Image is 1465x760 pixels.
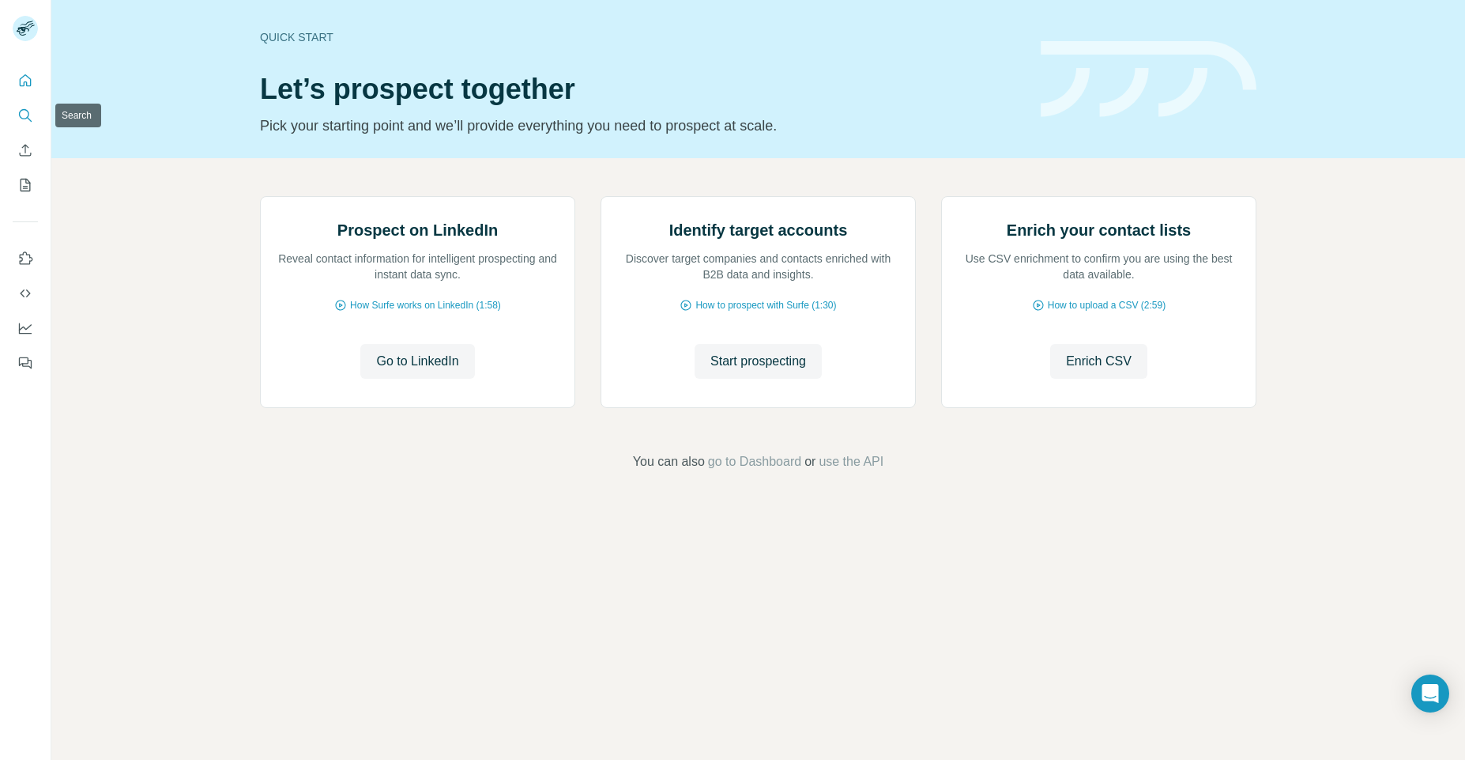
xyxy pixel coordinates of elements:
[13,101,38,130] button: Search
[376,352,458,371] span: Go to LinkedIn
[1048,298,1166,312] span: How to upload a CSV (2:59)
[260,29,1022,45] div: Quick start
[13,314,38,342] button: Dashboard
[337,219,498,241] h2: Prospect on LinkedIn
[260,74,1022,105] h1: Let’s prospect together
[633,452,705,471] span: You can also
[958,251,1240,282] p: Use CSV enrichment to confirm you are using the best data available.
[710,352,806,371] span: Start prospecting
[1066,352,1132,371] span: Enrich CSV
[1007,219,1191,241] h2: Enrich your contact lists
[13,136,38,164] button: Enrich CSV
[669,219,848,241] h2: Identify target accounts
[350,298,501,312] span: How Surfe works on LinkedIn (1:58)
[617,251,899,282] p: Discover target companies and contacts enriched with B2B data and insights.
[708,452,801,471] button: go to Dashboard
[695,344,822,379] button: Start prospecting
[1050,344,1147,379] button: Enrich CSV
[360,344,474,379] button: Go to LinkedIn
[277,251,559,282] p: Reveal contact information for intelligent prospecting and instant data sync.
[13,279,38,308] button: Use Surfe API
[13,171,38,199] button: My lists
[260,115,1022,137] p: Pick your starting point and we’ll provide everything you need to prospect at scale.
[804,452,815,471] span: or
[695,298,836,312] span: How to prospect with Surfe (1:30)
[13,66,38,95] button: Quick start
[1411,675,1449,713] div: Open Intercom Messenger
[1041,41,1256,118] img: banner
[819,452,883,471] button: use the API
[13,349,38,377] button: Feedback
[13,244,38,273] button: Use Surfe on LinkedIn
